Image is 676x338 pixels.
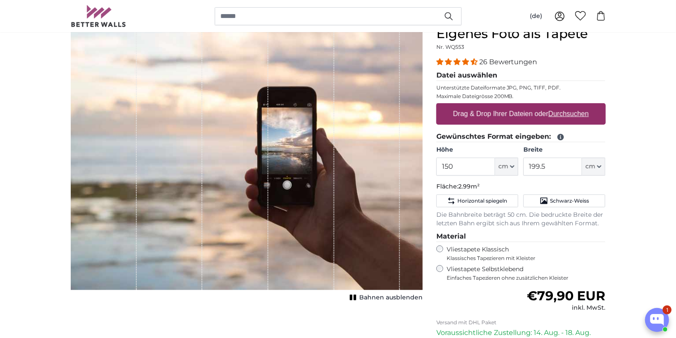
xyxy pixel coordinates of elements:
p: Die Bahnbreite beträgt 50 cm. Die bedruckte Breite der letzten Bahn ergibt sich aus Ihrem gewählt... [436,211,606,228]
legend: Material [436,231,606,242]
label: Vliestapete Selbstklebend [447,265,606,281]
p: Fläche: [436,182,606,191]
div: 1 [663,305,672,314]
p: Voraussichtliche Zustellung: 14. Aug. - 18. Aug. [436,328,606,338]
span: Einfaches Tapezieren ohne zusätzlichen Kleister [447,275,606,281]
button: Open chatbox [645,308,669,332]
span: cm [499,162,508,171]
legend: Gewünschtes Format eingeben: [436,132,606,142]
label: Breite [523,146,605,154]
div: inkl. MwSt. [527,304,605,312]
span: cm [586,162,595,171]
p: Versand mit DHL Paket [436,319,606,326]
span: 4.54 stars [436,58,479,66]
label: Drag & Drop Ihrer Dateien oder [450,105,592,123]
span: 26 Bewertungen [479,58,538,66]
span: 2.99m² [458,182,480,190]
legend: Datei auswählen [436,70,606,81]
label: Vliestapete Klassisch [447,245,598,262]
div: 1 of 1 [71,26,423,304]
button: Horizontal spiegeln [436,194,518,207]
img: Betterwalls [71,5,126,27]
span: Schwarz-Weiss [550,197,589,204]
span: €79,90 EUR [527,288,605,304]
button: (de) [523,9,550,24]
span: Klassisches Tapezieren mit Kleister [447,255,598,262]
h1: Eigenes Foto als Tapete [436,26,606,42]
p: Unterstützte Dateiformate JPG, PNG, TIFF, PDF. [436,84,606,91]
span: Horizontal spiegeln [457,197,507,204]
button: cm [495,158,518,176]
button: Bahnen ausblenden [347,292,423,304]
u: Durchsuchen [548,110,589,117]
label: Höhe [436,146,518,154]
button: Schwarz-Weiss [523,194,605,207]
p: Maximale Dateigrösse 200MB. [436,93,606,100]
button: cm [582,158,605,176]
span: Nr. WQ553 [436,44,464,50]
span: Bahnen ausblenden [359,293,423,302]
